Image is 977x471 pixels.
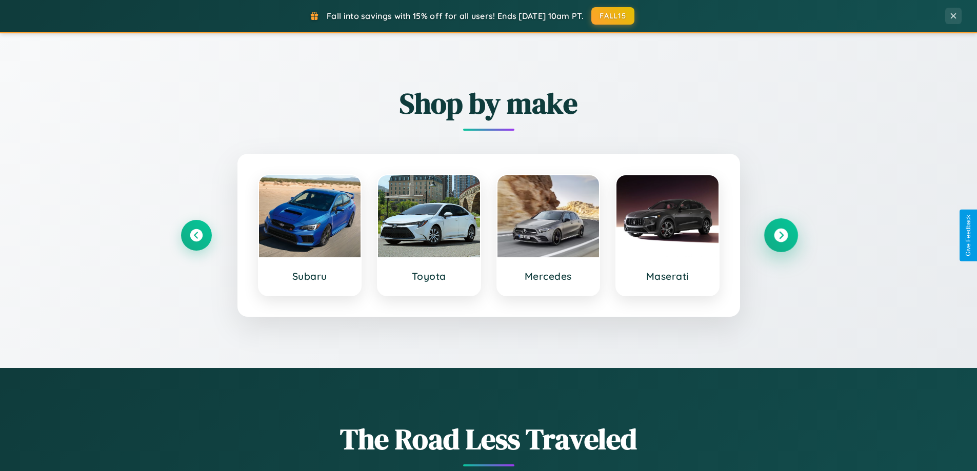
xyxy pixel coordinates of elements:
[965,215,972,256] div: Give Feedback
[388,270,470,282] h3: Toyota
[627,270,708,282] h3: Maserati
[327,11,584,21] span: Fall into savings with 15% off for all users! Ends [DATE] 10am PT.
[591,7,634,25] button: FALL15
[181,419,796,459] h1: The Road Less Traveled
[181,84,796,123] h2: Shop by make
[508,270,589,282] h3: Mercedes
[269,270,351,282] h3: Subaru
